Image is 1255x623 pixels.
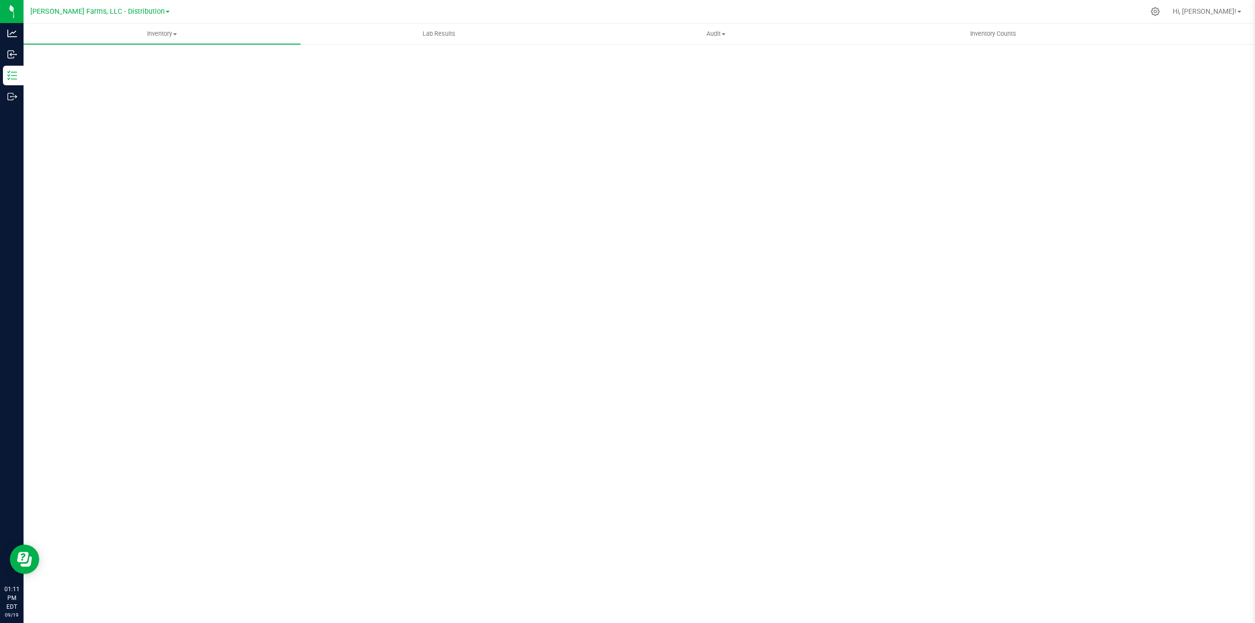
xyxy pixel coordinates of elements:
[10,545,39,574] iframe: Resource center
[578,29,854,38] span: Audit
[4,611,19,619] p: 09/19
[1173,7,1236,15] span: Hi, [PERSON_NAME]!
[1149,7,1161,16] div: Manage settings
[7,28,17,38] inline-svg: Analytics
[301,24,577,44] a: Lab Results
[7,50,17,59] inline-svg: Inbound
[7,71,17,80] inline-svg: Inventory
[855,24,1132,44] a: Inventory Counts
[24,29,301,38] span: Inventory
[577,24,854,44] a: Audit
[957,29,1029,38] span: Inventory Counts
[7,92,17,101] inline-svg: Outbound
[30,7,165,16] span: [PERSON_NAME] Farms, LLC - Distribution
[409,29,469,38] span: Lab Results
[4,585,19,611] p: 01:11 PM EDT
[24,24,301,44] a: Inventory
